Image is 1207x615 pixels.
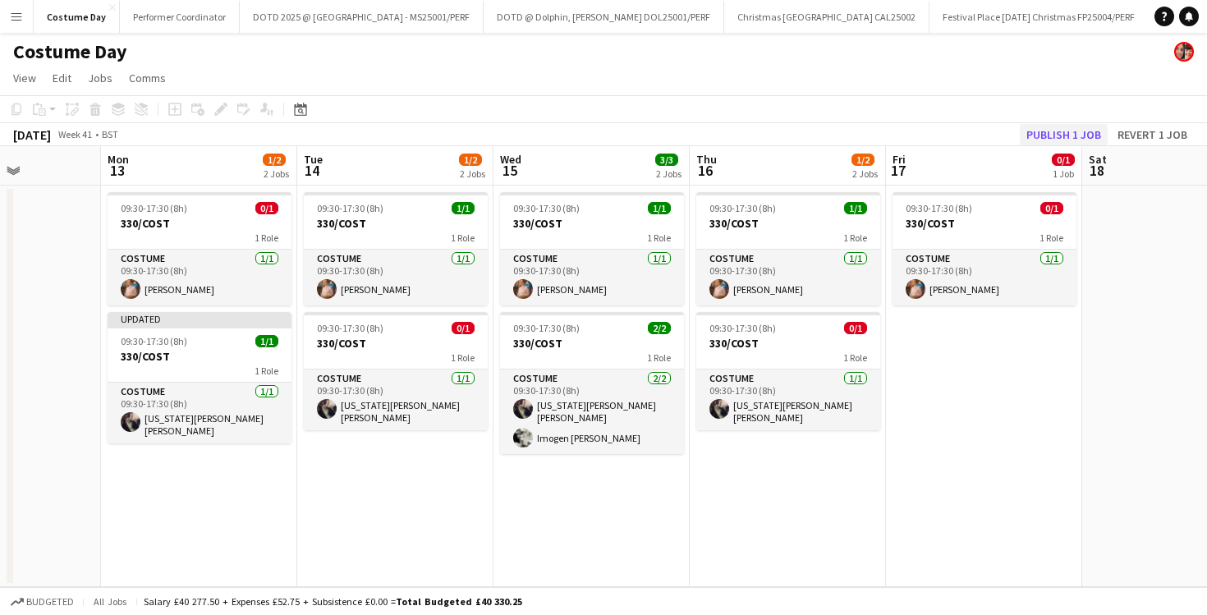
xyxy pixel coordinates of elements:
button: DOTD @ Dolphin, [PERSON_NAME] DOL25001/PERF [484,1,724,33]
span: 09:30-17:30 (8h) [709,322,776,334]
h3: 330/COST [696,336,880,351]
span: Tue [304,152,323,167]
span: Comms [129,71,166,85]
span: 1 Role [451,351,475,364]
app-job-card: 09:30-17:30 (8h)2/2330/COST1 RoleCostume2/209:30-17:30 (8h)[US_STATE][PERSON_NAME] [PERSON_NAME]I... [500,312,684,454]
span: 1/1 [255,335,278,347]
app-job-card: 09:30-17:30 (8h)0/1330/COST1 RoleCostume1/109:30-17:30 (8h)[PERSON_NAME] [108,192,291,305]
span: 09:30-17:30 (8h) [906,202,972,214]
span: 17 [890,161,906,180]
a: View [7,67,43,89]
button: Performer Coordinator [120,1,240,33]
button: Festival Place [DATE] Christmas FP25004/PERF [929,1,1149,33]
div: 1 Job [1053,168,1074,180]
span: Mon [108,152,129,167]
h3: 330/COST [108,216,291,231]
h1: Costume Day [13,39,127,64]
span: 09:30-17:30 (8h) [317,202,383,214]
div: Salary £40 277.50 + Expenses £52.75 + Subsistence £0.00 = [144,595,522,608]
div: [DATE] [13,126,51,143]
h3: 330/COST [893,216,1076,231]
span: 09:30-17:30 (8h) [709,202,776,214]
button: Christmas [GEOGRAPHIC_DATA] CAL25002 [724,1,929,33]
span: 18 [1086,161,1107,180]
app-user-avatar: Performer Department [1174,42,1194,62]
button: DOTD 2025 @ [GEOGRAPHIC_DATA] - MS25001/PERF [240,1,484,33]
span: Sat [1089,152,1107,167]
h3: 330/COST [304,216,488,231]
div: 2 Jobs [656,168,682,180]
span: 1/1 [452,202,475,214]
span: 15 [498,161,521,180]
app-job-card: 09:30-17:30 (8h)1/1330/COST1 RoleCostume1/109:30-17:30 (8h)[PERSON_NAME] [696,192,880,305]
span: 13 [105,161,129,180]
app-job-card: Updated09:30-17:30 (8h)1/1330/COST1 RoleCostume1/109:30-17:30 (8h)[US_STATE][PERSON_NAME] [PERSON... [108,312,291,443]
span: 0/1 [844,322,867,334]
span: 3/3 [655,154,678,166]
span: 0/1 [452,322,475,334]
span: 1 Role [647,351,671,364]
h3: 330/COST [500,336,684,351]
span: All jobs [90,595,130,608]
span: 09:30-17:30 (8h) [513,202,580,214]
app-card-role: Costume1/109:30-17:30 (8h)[PERSON_NAME] [500,250,684,305]
app-job-card: 09:30-17:30 (8h)0/1330/COST1 RoleCostume1/109:30-17:30 (8h)[US_STATE][PERSON_NAME] [PERSON_NAME] [696,312,880,430]
a: Edit [46,67,78,89]
app-card-role: Costume1/109:30-17:30 (8h)[US_STATE][PERSON_NAME] [PERSON_NAME] [108,383,291,443]
app-card-role: Costume1/109:30-17:30 (8h)[PERSON_NAME] [304,250,488,305]
span: 1 Role [647,232,671,244]
a: Jobs [81,67,119,89]
button: Costume Day [34,1,120,33]
app-card-role: Costume1/109:30-17:30 (8h)[PERSON_NAME] [893,250,1076,305]
span: Total Budgeted £40 330.25 [396,595,522,608]
h3: 330/COST [696,216,880,231]
span: 0/1 [1040,202,1063,214]
app-card-role: Costume2/209:30-17:30 (8h)[US_STATE][PERSON_NAME] [PERSON_NAME]Imogen [PERSON_NAME] [500,369,684,454]
div: BST [102,128,118,140]
span: 1 Role [843,351,867,364]
span: 1 Role [843,232,867,244]
button: Budgeted [8,593,76,611]
span: 09:30-17:30 (8h) [121,335,187,347]
h3: 330/COST [304,336,488,351]
span: 0/1 [255,202,278,214]
div: 2 Jobs [460,168,485,180]
span: 1/1 [648,202,671,214]
button: Publish 1 job [1020,124,1108,145]
span: 16 [694,161,717,180]
span: 14 [301,161,323,180]
span: Jobs [88,71,112,85]
app-job-card: 09:30-17:30 (8h)1/1330/COST1 RoleCostume1/109:30-17:30 (8h)[PERSON_NAME] [500,192,684,305]
span: 1/2 [851,154,874,166]
div: Updated [108,312,291,325]
app-job-card: 09:30-17:30 (8h)0/1330/COST1 RoleCostume1/109:30-17:30 (8h)[PERSON_NAME] [893,192,1076,305]
button: Revert 1 job [1111,124,1194,145]
span: Wed [500,152,521,167]
h3: 330/COST [500,216,684,231]
a: Comms [122,67,172,89]
span: 2/2 [648,322,671,334]
h3: 330/COST [108,349,291,364]
span: Budgeted [26,596,74,608]
span: 09:30-17:30 (8h) [317,322,383,334]
app-card-role: Costume1/109:30-17:30 (8h)[PERSON_NAME] [108,250,291,305]
span: Week 41 [54,128,95,140]
app-card-role: Costume1/109:30-17:30 (8h)[US_STATE][PERSON_NAME] [PERSON_NAME] [304,369,488,430]
span: 1/1 [844,202,867,214]
app-card-role: Costume1/109:30-17:30 (8h)[PERSON_NAME] [696,250,880,305]
span: 1/2 [263,154,286,166]
span: 1 Role [1039,232,1063,244]
span: 1 Role [451,232,475,244]
app-job-card: 09:30-17:30 (8h)0/1330/COST1 RoleCostume1/109:30-17:30 (8h)[US_STATE][PERSON_NAME] [PERSON_NAME] [304,312,488,430]
app-job-card: 09:30-17:30 (8h)1/1330/COST1 RoleCostume1/109:30-17:30 (8h)[PERSON_NAME] [304,192,488,305]
span: 1 Role [255,232,278,244]
span: View [13,71,36,85]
